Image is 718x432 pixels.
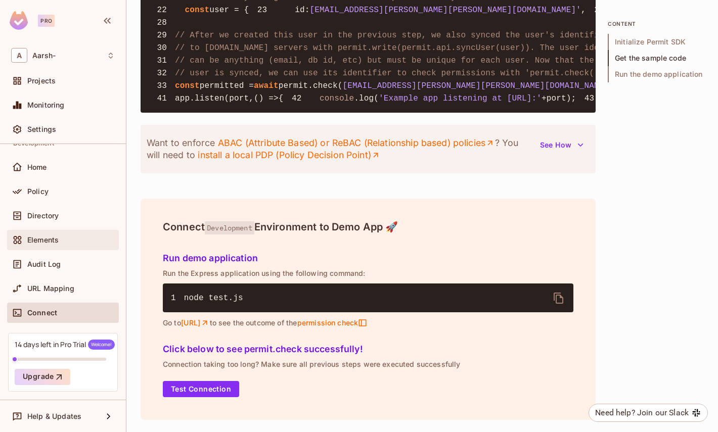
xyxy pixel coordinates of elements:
[175,56,594,65] span: // can be anything (email, db id, etc) but must be unique for each user. Now that the
[608,20,704,28] p: content
[175,81,200,90] span: const
[149,42,175,54] span: 30
[542,94,576,103] span: +port);
[295,6,305,15] span: id
[254,94,279,103] span: () =>
[149,29,175,41] span: 29
[15,340,115,350] div: 14 days left in Pro Trial
[27,101,65,109] span: Monitoring
[15,369,70,385] button: Upgrade
[209,6,249,15] span: user = {
[175,43,634,53] span: // to [DOMAIN_NAME] servers with permit.write(permit.api.syncUser(user)). The user identifier
[27,284,74,293] span: URL Mapping
[149,4,175,16] span: 22
[205,221,254,234] span: Development
[163,269,573,277] p: Run the Express application using the following command:
[217,137,495,149] a: ABAC (Attribute Based) or ReBAC (Relationship based) policies
[171,292,184,304] span: 1
[147,137,534,161] p: Want to enforce ? You will need to
[27,125,56,133] span: Settings
[576,92,602,105] span: 43
[163,253,573,263] h5: Run demo application
[379,94,542,103] span: 'Example app listening at [URL]:'
[88,340,115,350] span: Welcome!
[184,294,243,303] span: node test.js
[149,55,175,67] span: 31
[175,69,609,78] span: // user is synced, we can use its identifier to check permissions with 'permit.check()'.
[310,6,581,15] span: [EMAIL_ADDRESS][PERSON_NAME][PERSON_NAME][DOMAIN_NAME]'
[249,4,275,16] span: 23
[149,67,175,79] span: 32
[581,6,586,15] span: ,
[10,11,28,30] img: SReyMgAAAABJRU5ErkJggg==
[279,94,284,103] span: {
[534,137,590,153] button: See How
[27,77,56,85] span: Projects
[38,15,55,27] div: Pro
[200,81,254,90] span: permitted =
[175,31,609,40] span: // After we created this user in the previous step, we also synced the user's identifier
[11,48,27,63] span: A
[354,94,379,103] span: .log(
[163,221,573,233] h4: Connect Environment to Demo App 🚀
[198,149,380,161] a: install a local PDP (Policy Decision Point)
[279,81,343,90] span: permit.check(
[297,318,367,327] span: permission check
[320,94,354,103] span: console
[27,163,47,171] span: Home
[586,4,612,16] span: 24
[27,412,81,420] span: Help & Updates
[27,212,59,220] span: Directory
[185,6,210,15] span: const
[254,81,279,90] span: await
[149,92,175,105] span: 41
[163,381,239,397] button: Test Connection
[547,286,571,310] button: delete
[181,318,210,327] a: [URL]
[32,52,56,60] span: Workspace: Aarsh-
[343,81,614,90] span: [EMAIL_ADDRESS][PERSON_NAME][PERSON_NAME][DOMAIN_NAME]'
[175,94,254,103] span: app.listen(port,
[149,17,175,29] span: 28
[305,6,310,15] span: :
[27,260,61,268] span: Audit Log
[27,187,49,196] span: Policy
[163,344,573,354] h5: Click below to see permit.check successfully!
[149,80,175,92] span: 33
[27,309,57,317] span: Connect
[595,407,689,419] div: Need help? Join our Slack
[163,318,573,327] p: Go to to see the outcome of the
[163,360,573,368] p: Connection taking too long? Make sure all previous steps were executed successfully
[284,92,310,105] span: 42
[27,236,59,244] span: Elements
